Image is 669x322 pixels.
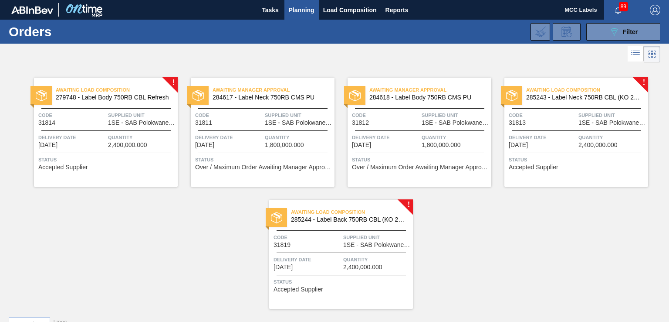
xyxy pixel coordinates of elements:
[323,5,377,15] span: Load Composition
[38,142,57,148] span: 09/19/2025
[195,142,214,148] span: 09/19/2025
[195,164,332,171] span: Over / Maximum Order Awaiting Manager Approval
[195,111,263,120] span: Code
[343,233,411,242] span: Supplied Unit
[213,86,334,94] span: Awaiting Manager Approval
[213,94,328,101] span: 284617 - Label Neck 750RB CMS PU
[352,142,371,148] span: 09/19/2025
[578,133,646,142] span: Quantity
[274,264,293,271] span: 09/20/2025
[274,242,291,248] span: 31819
[650,5,660,15] img: Logout
[265,133,332,142] span: Quantity
[38,155,176,164] span: Status
[509,120,526,126] span: 31813
[352,155,489,164] span: Status
[628,46,644,62] div: List Vision
[11,6,53,14] img: TNhmsLtSVTkK8tSr43FrP2fwEKptu5GPRR3wAAAABJRU5ErkJggg==
[261,5,280,15] span: Tasks
[334,78,491,187] a: statusAwaiting Manager Approval284618 - Label Body 750RB CMS PUCode31812Supplied Unit1SE - SAB Po...
[38,164,88,171] span: Accepted Supplier
[108,120,176,126] span: 1SE - SAB Polokwane Brewery
[289,5,314,15] span: Planning
[36,90,47,101] img: status
[108,111,176,120] span: Supplied Unit
[56,86,178,94] span: Awaiting Load Composition
[291,208,413,216] span: Awaiting Load Composition
[509,164,558,171] span: Accepted Supplier
[178,78,334,187] a: statusAwaiting Manager Approval284617 - Label Neck 750RB CMS PUCode31811Supplied Unit1SE - SAB Po...
[578,142,618,148] span: 2,400,000.000
[385,5,409,15] span: Reports
[274,255,341,264] span: Delivery Date
[271,212,282,223] img: status
[195,120,212,126] span: 31811
[369,94,484,101] span: 284618 - Label Body 750RB CMS PU
[578,120,646,126] span: 1SE - SAB Polokwane Brewery
[623,28,638,35] span: Filter
[343,255,411,264] span: Quantity
[195,155,332,164] span: Status
[256,200,413,309] a: !statusAwaiting Load Composition285244 - Label Back 750RB CBL (KO 2025)Code31819Supplied Unit1SE ...
[274,286,323,293] span: Accepted Supplier
[578,111,646,120] span: Supplied Unit
[274,277,411,286] span: Status
[422,133,489,142] span: Quantity
[509,155,646,164] span: Status
[352,120,369,126] span: 31812
[509,142,528,148] span: 09/19/2025
[422,111,489,120] span: Supplied Unit
[9,27,134,37] h1: Orders
[422,120,489,126] span: 1SE - SAB Polokwane Brewery
[343,242,411,248] span: 1SE - SAB Polokwane Brewery
[56,94,171,101] span: 279748 - Label Body 750RB CBL Refresh
[265,142,304,148] span: 1,800,000.000
[586,23,660,41] button: Filter
[553,23,581,41] div: Order Review Request
[422,142,461,148] span: 1,800,000.000
[644,46,660,62] div: Card Vision
[108,142,147,148] span: 2,400,000.000
[274,233,341,242] span: Code
[509,111,576,120] span: Code
[38,120,55,126] span: 31814
[349,90,361,101] img: status
[343,264,382,271] span: 2,400,000.000
[619,2,628,11] span: 89
[369,86,491,94] span: Awaiting Manager Approval
[509,133,576,142] span: Delivery Date
[530,23,550,41] div: Import Order Negotiation
[21,78,178,187] a: !statusAwaiting Load Composition279748 - Label Body 750RB CBL RefreshCode31814Supplied Unit1SE - ...
[195,133,263,142] span: Delivery Date
[108,133,176,142] span: Quantity
[526,86,648,94] span: Awaiting Load Composition
[352,133,419,142] span: Delivery Date
[38,133,106,142] span: Delivery Date
[604,4,632,16] button: Notifications
[265,111,332,120] span: Supplied Unit
[193,90,204,101] img: status
[352,164,489,171] span: Over / Maximum Order Awaiting Manager Approval
[352,111,419,120] span: Code
[506,90,517,101] img: status
[265,120,332,126] span: 1SE - SAB Polokwane Brewery
[526,94,641,101] span: 285243 - Label Neck 750RB CBL (KO 2025)
[491,78,648,187] a: !statusAwaiting Load Composition285243 - Label Neck 750RB CBL (KO 2025)Code31813Supplied Unit1SE ...
[291,216,406,223] span: 285244 - Label Back 750RB CBL (KO 2025)
[38,111,106,120] span: Code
